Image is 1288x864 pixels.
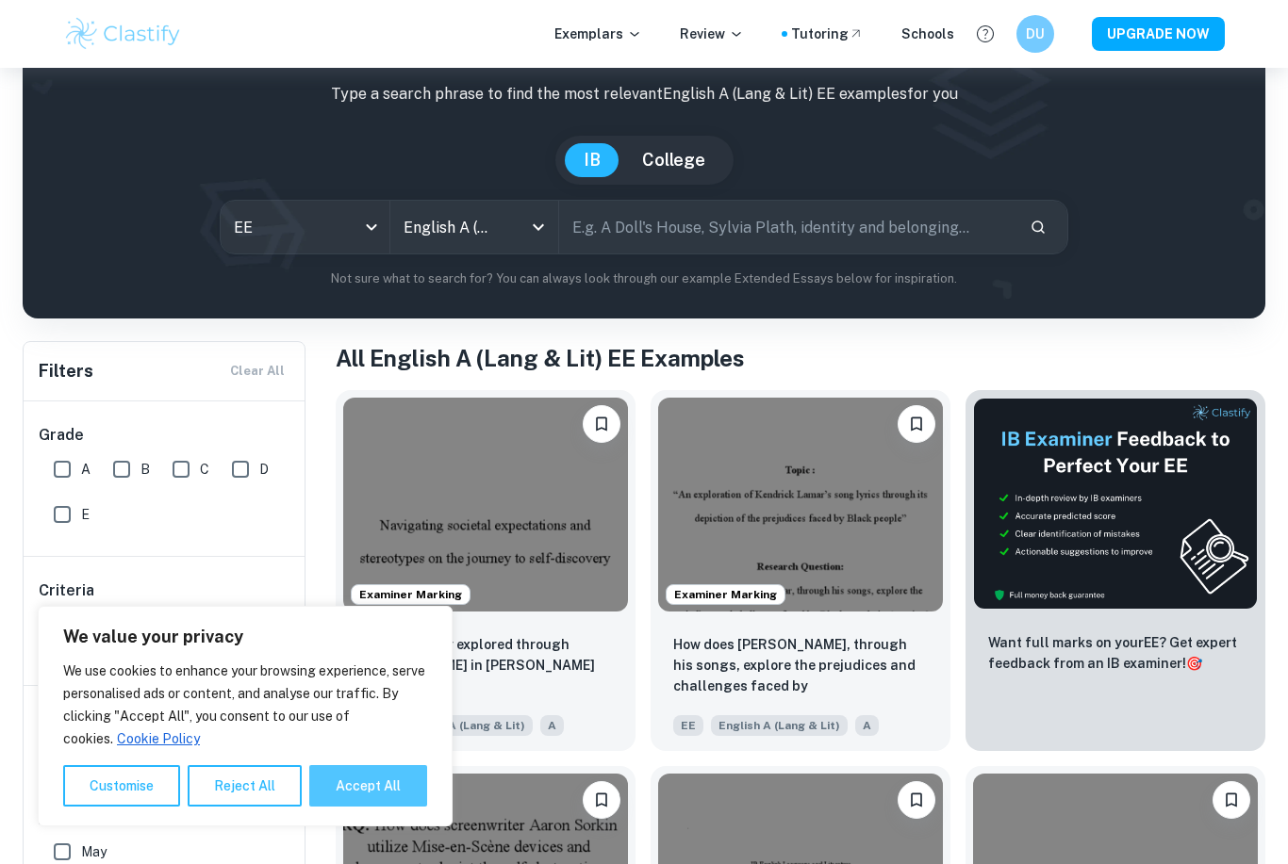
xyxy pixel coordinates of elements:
[540,715,564,736] span: A
[39,358,93,384] h6: Filters
[901,24,954,44] a: Schools
[116,730,201,747] a: Cookie Policy
[63,626,427,648] p: We value your privacy
[259,459,269,480] span: D
[1016,15,1054,53] button: DU
[343,398,628,611] img: English A (Lang & Lit) EE example thumbnail: How is identity explored through Deming
[39,579,94,602] h6: Criteria
[1022,211,1054,243] button: Search
[38,606,453,826] div: We value your privacy
[791,24,864,44] a: Tutoring
[336,341,1265,375] h1: All English A (Lang & Lit) EE Examples
[988,632,1243,674] p: Want full marks on your EE ? Get expert feedback from an IB examiner!
[969,18,1001,50] button: Help and Feedback
[63,660,427,750] p: We use cookies to enhance your browsing experience, serve personalised ads or content, and analys...
[973,398,1258,610] img: Thumbnail
[855,715,879,736] span: A
[1213,781,1250,819] button: Bookmark
[81,841,107,862] span: May
[336,390,636,751] a: Examiner MarkingBookmarkHow is identity explored through Deming Guo in Lisa Ko’s The Leavers?EEEn...
[898,781,935,819] button: Bookmark
[200,459,209,480] span: C
[966,390,1265,751] a: ThumbnailWant full marks on yourEE? Get expert feedback from an IB examiner!
[63,765,180,807] button: Customise
[1025,24,1047,44] h6: DU
[38,269,1250,288] p: Not sure what to search for? You can always look through our example Extended Essays below for in...
[583,405,620,443] button: Bookmark
[1186,656,1202,671] span: 🎯
[623,143,724,177] button: College
[38,83,1250,106] p: Type a search phrase to find the most relevant English A (Lang & Lit) EE examples for you
[352,586,470,603] span: Examiner Marking
[673,634,928,698] p: How does Kendrick Lamar, through his songs, explore the prejudices and challenges faced by Black ...
[565,143,619,177] button: IB
[525,214,552,240] button: Open
[396,715,533,736] span: English A (Lang & Lit)
[309,765,427,807] button: Accept All
[221,201,389,253] div: EE
[140,459,150,480] span: B
[711,715,848,736] span: English A (Lang & Lit)
[188,765,302,807] button: Reject All
[1092,17,1225,51] button: UPGRADE NOW
[81,459,91,480] span: A
[63,15,183,53] img: Clastify logo
[651,390,950,751] a: Examiner MarkingBookmarkHow does Kendrick Lamar, through his songs, explore the prejudices and ch...
[39,424,291,447] h6: Grade
[583,781,620,819] button: Bookmark
[554,24,642,44] p: Exemplars
[680,24,744,44] p: Review
[658,398,943,611] img: English A (Lang & Lit) EE example thumbnail: How does Kendrick Lamar, through his son
[667,586,784,603] span: Examiner Marking
[81,504,90,525] span: E
[673,715,703,736] span: EE
[898,405,935,443] button: Bookmark
[358,634,613,696] p: How is identity explored through Deming Guo in Lisa Ko’s The Leavers?
[559,201,1015,253] input: E.g. A Doll's House, Sylvia Plath, identity and belonging...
